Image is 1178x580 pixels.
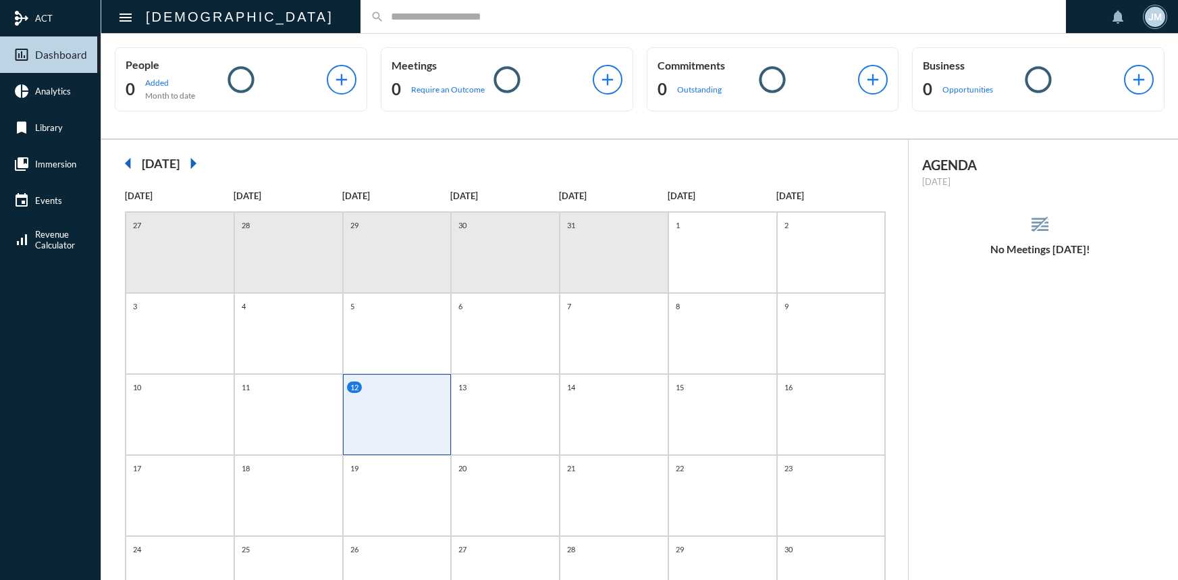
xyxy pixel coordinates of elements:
p: 23 [781,463,796,474]
p: 10 [130,381,144,393]
mat-icon: Side nav toggle icon [117,9,134,26]
p: [DATE] [125,190,234,201]
p: [DATE] [559,190,668,201]
p: [DATE] [450,190,559,201]
p: [DATE] [776,190,885,201]
mat-icon: arrow_right [180,150,207,177]
p: 28 [564,544,579,555]
p: 11 [238,381,253,393]
h2: AGENDA [922,157,1158,173]
p: 9 [781,300,792,312]
p: 19 [347,463,362,474]
p: 22 [672,463,687,474]
mat-icon: signal_cellular_alt [14,232,30,248]
mat-icon: reorder [1029,213,1051,236]
p: 30 [781,544,796,555]
p: 1 [672,219,683,231]
p: 24 [130,544,144,555]
p: 16 [781,381,796,393]
mat-icon: event [14,192,30,209]
mat-icon: arrow_left [115,150,142,177]
p: [DATE] [922,176,1158,187]
mat-icon: search [371,10,384,24]
p: 4 [238,300,249,312]
p: [DATE] [342,190,451,201]
mat-icon: mediation [14,10,30,26]
mat-icon: collections_bookmark [14,156,30,172]
p: 6 [455,300,466,312]
p: 21 [564,463,579,474]
p: 28 [238,219,253,231]
p: 8 [672,300,683,312]
h2: [DEMOGRAPHIC_DATA] [146,6,333,28]
p: 27 [455,544,470,555]
p: 15 [672,381,687,393]
span: Analytics [35,86,71,97]
div: JM [1145,7,1165,27]
p: 14 [564,381,579,393]
p: 31 [564,219,579,231]
p: 30 [455,219,470,231]
p: 5 [347,300,358,312]
span: Events [35,195,62,206]
span: Library [35,122,63,133]
p: 27 [130,219,144,231]
p: 3 [130,300,140,312]
p: [DATE] [668,190,776,201]
span: Immersion [35,159,76,169]
p: 18 [238,463,253,474]
h2: [DATE] [142,156,180,171]
p: 7 [564,300,574,312]
span: Dashboard [35,49,87,61]
h5: No Meetings [DATE]! [909,243,1171,255]
p: 13 [455,381,470,393]
p: [DATE] [234,190,342,201]
mat-icon: insert_chart_outlined [14,47,30,63]
p: 29 [347,219,362,231]
button: Toggle sidenav [112,3,139,30]
mat-icon: pie_chart [14,83,30,99]
p: 26 [347,544,362,555]
span: ACT [35,13,53,24]
p: 17 [130,463,144,474]
mat-icon: notifications [1110,9,1126,25]
p: 12 [347,381,362,393]
p: 20 [455,463,470,474]
p: 29 [672,544,687,555]
mat-icon: bookmark [14,120,30,136]
p: 25 [238,544,253,555]
p: 2 [781,219,792,231]
span: Revenue Calculator [35,229,75,251]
